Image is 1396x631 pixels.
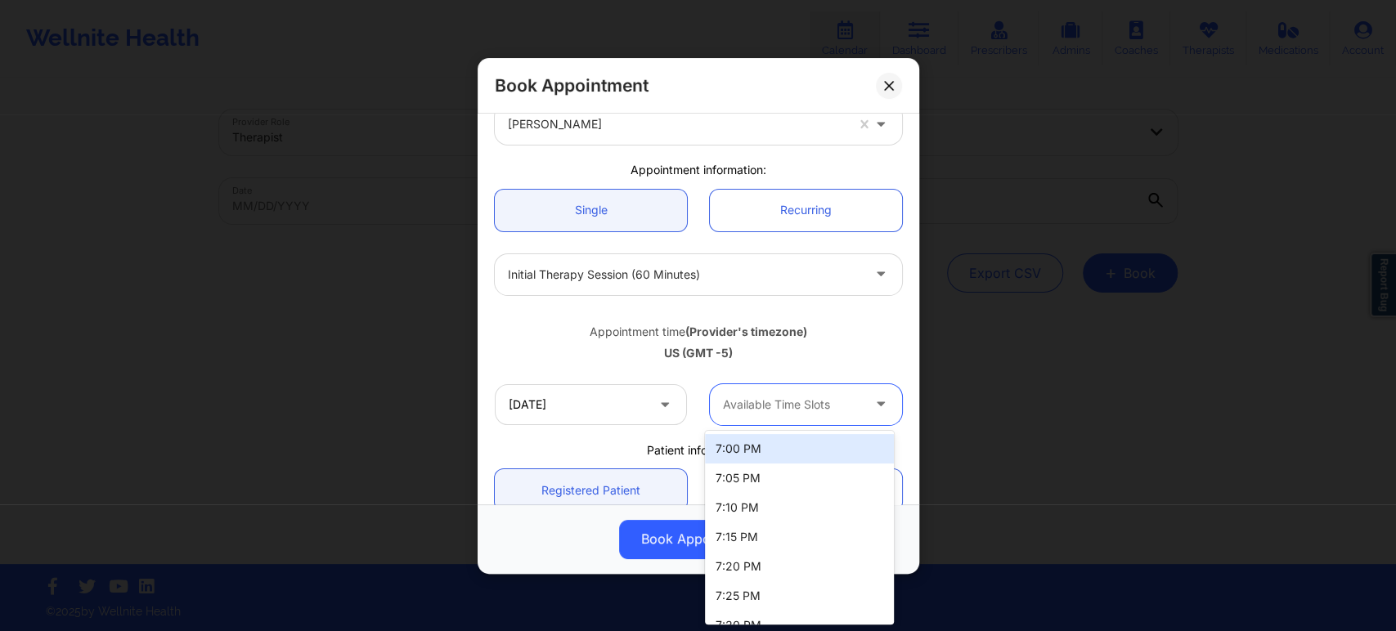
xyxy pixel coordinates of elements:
div: Patient information: [483,441,913,458]
div: Appointment time [495,323,902,339]
div: 7:20 PM [705,552,893,581]
div: US (GMT -5) [495,345,902,361]
a: Single [495,189,687,230]
div: 7:00 PM [705,434,893,463]
div: 7:15 PM [705,522,893,552]
a: Recurring [710,189,902,230]
button: Book Appointment [619,519,778,558]
a: Registered Patient [495,469,687,511]
input: MM/DD/YYYY [495,383,687,424]
h2: Book Appointment [495,74,649,96]
a: Not Registered Patient [710,469,902,511]
div: [PERSON_NAME] [508,104,845,145]
div: Appointment information: [483,162,913,178]
div: 7:25 PM [705,581,893,611]
b: (Provider's timezone) [685,324,807,338]
div: 7:10 PM [705,493,893,522]
div: 7:05 PM [705,463,893,493]
div: Initial Therapy Session (60 minutes) [508,253,861,294]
